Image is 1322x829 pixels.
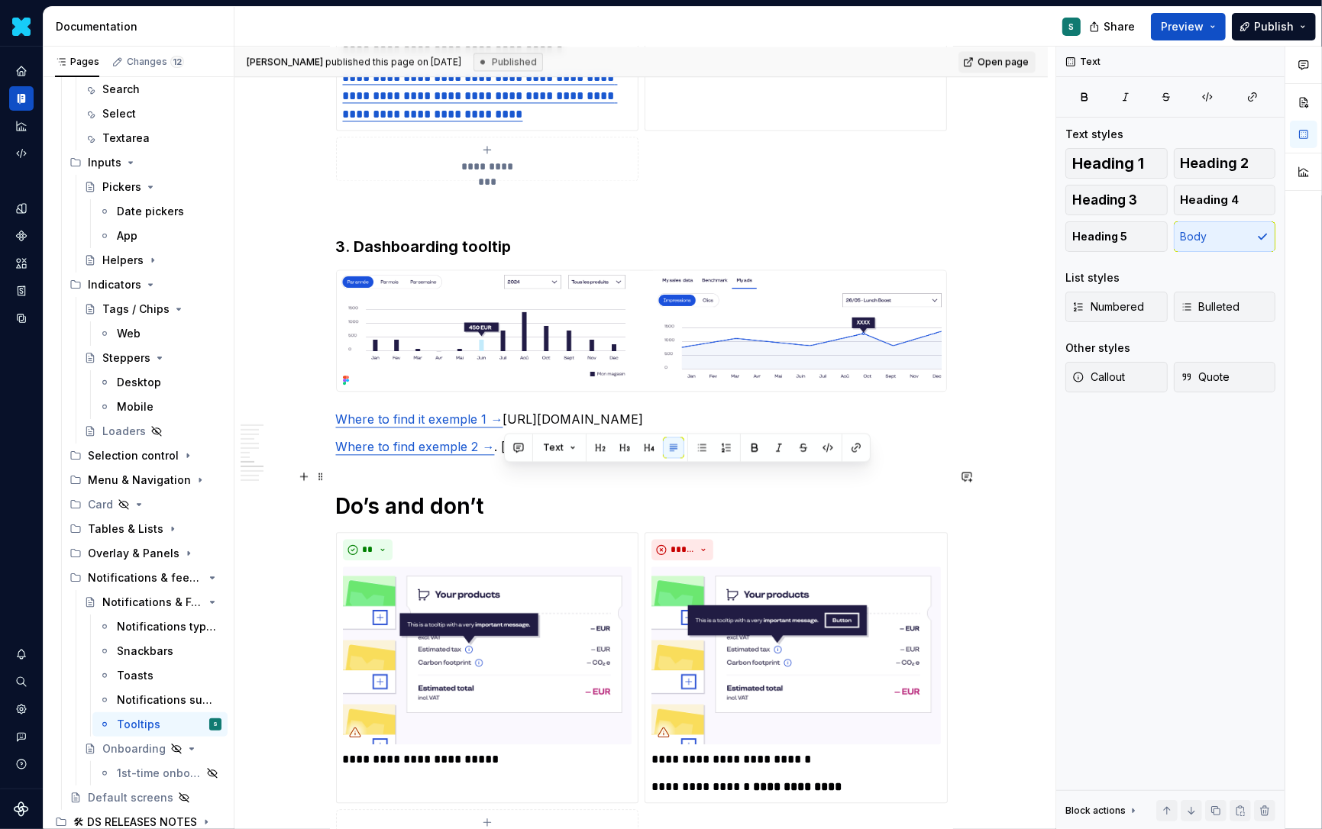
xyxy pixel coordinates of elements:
button: Heading 1 [1065,148,1168,179]
span: [PERSON_NAME] [247,56,323,67]
span: Heading 3 [1072,192,1137,208]
a: Settings [9,697,34,721]
a: Mobile [92,395,228,419]
span: Heading 4 [1181,192,1240,208]
a: App [92,224,228,248]
span: Preview [1161,19,1204,34]
button: Heading 5 [1065,221,1168,252]
a: Select [78,102,228,126]
img: 85dd2e9d-e0d7-415d-944a-dad7aea5fc98.png [337,270,946,391]
div: Inputs [88,155,121,170]
div: Notifications types [117,619,218,634]
div: Steppers [102,350,150,366]
button: Notifications [9,642,34,666]
div: Helpers [102,253,144,268]
button: Quote [1174,362,1276,392]
div: Indicators [63,273,228,297]
button: Callout [1065,362,1168,392]
span: Quote [1181,369,1230,385]
div: Menu & Navigation [88,473,191,488]
div: Components [9,224,34,248]
div: Onboarding [102,741,166,756]
div: Text styles [1065,127,1123,142]
span: published this page on [DATE] [247,56,461,68]
div: Selection control [63,444,228,468]
p: . [URL][DOMAIN_NAME] [336,437,947,456]
div: Other styles [1065,340,1130,356]
a: Pickers [78,175,228,199]
div: App [117,228,137,244]
a: Where to find it exemple 1 → [336,411,503,427]
a: Helpers [78,248,228,273]
div: Data sources [9,306,34,331]
a: Open page [958,51,1036,73]
button: Heading 4 [1174,185,1276,215]
div: Published [474,53,543,71]
a: Web [92,321,228,346]
div: Documentation [9,86,34,111]
div: Tooltips [117,717,160,732]
div: Mobile [117,399,154,414]
a: Snackbars [92,639,228,663]
button: Heading 3 [1065,185,1168,215]
button: Share [1081,13,1145,40]
a: Search [78,77,228,102]
a: Textarea [78,126,228,150]
div: 1st-time onboarding [117,766,202,781]
div: Design tokens [9,196,34,221]
div: Tables & Lists [63,517,228,541]
span: Publish [1254,19,1294,34]
div: Indicators [88,277,141,292]
a: Default screens [63,785,228,810]
div: Overlay & Panels [88,546,179,561]
div: Pickers [102,179,141,195]
div: Select [102,106,136,121]
a: Assets [9,251,34,276]
span: Numbered [1072,299,1144,315]
div: S [1069,21,1075,33]
a: Steppers [78,346,228,370]
button: Publish [1232,13,1316,40]
a: Storybook stories [9,279,34,303]
div: Notifications & feedback [63,566,228,590]
a: TooltipsS [92,712,228,737]
div: Date pickers [117,204,184,219]
div: Selection control [88,448,179,463]
p: [URL][DOMAIN_NAME] [336,410,947,428]
a: Loaders [78,419,228,444]
a: Where to find exemple 2 → [336,439,495,454]
div: Inputs [63,150,228,175]
a: Code automation [9,141,34,166]
span: Heading 2 [1181,156,1249,171]
div: List styles [1065,270,1120,285]
div: Menu & Navigation [63,468,228,492]
div: Pages [55,56,99,68]
div: Tables & Lists [88,521,163,537]
button: Bulleted [1174,292,1276,322]
button: Numbered [1065,292,1168,322]
h1: Do’s and don’t [336,492,947,520]
div: Block actions [1065,800,1139,821]
a: Analytics [9,114,34,138]
a: Notifications types [92,614,228,639]
div: Block actions [1065,805,1126,817]
div: Overlay & Panels [63,541,228,566]
span: Heading 1 [1072,156,1144,171]
a: Toasts [92,663,228,688]
div: Documentation [56,19,228,34]
button: Heading 2 [1174,148,1276,179]
div: Notifications & Feedbacks [102,595,203,610]
div: Textarea [102,131,150,146]
a: Date pickers [92,199,228,224]
div: Notifications & feedback [88,570,203,585]
button: Contact support [9,724,34,749]
button: Search ⌘K [9,669,34,694]
a: Onboarding [78,737,228,761]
